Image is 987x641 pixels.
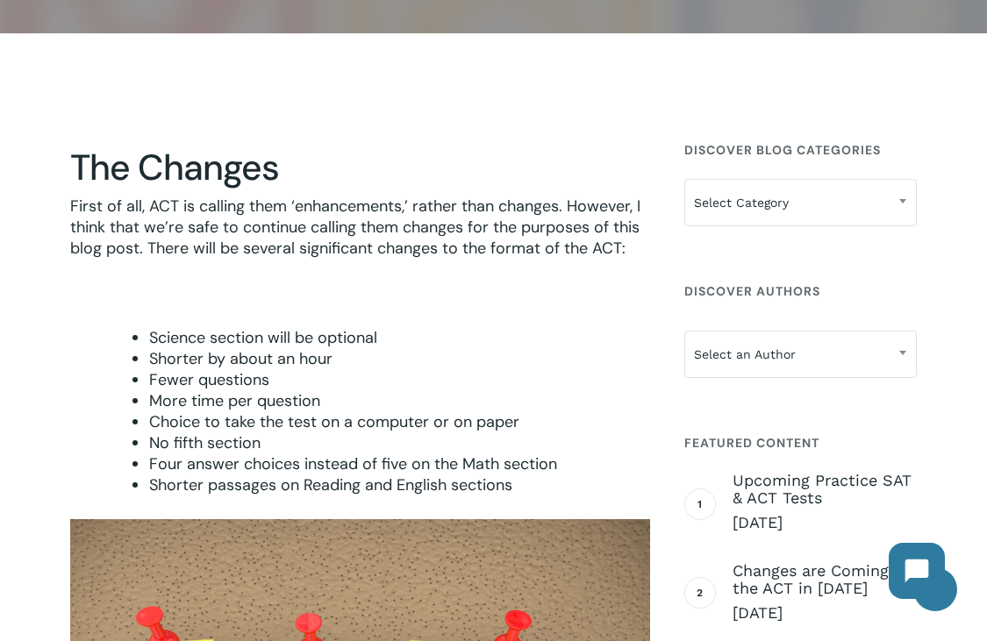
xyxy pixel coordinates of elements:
[684,179,917,226] span: Select Category
[149,453,650,474] li: Four answer choices instead of five on the Math section
[149,327,650,348] li: Science section will be optional
[149,390,650,411] li: More time per question
[733,472,917,533] a: Upcoming Practice SAT & ACT Tests [DATE]
[684,134,917,166] h4: Discover Blog Categories
[684,427,917,459] h4: Featured Content
[149,432,650,453] li: No fifth section
[685,184,916,221] span: Select Category
[70,196,650,282] p: First of all, ACT is calling them ‘enhancements,’ rather than changes. However, I think that we’r...
[733,472,917,507] span: Upcoming Practice SAT & ACT Tests
[149,474,650,495] li: Shorter passages on Reading and English sections
[590,525,962,616] iframe: Chatbot
[70,146,650,189] h2: The Changes
[149,411,650,432] li: Choice to take the test on a computer or on paper
[684,331,917,378] span: Select an Author
[149,348,650,369] li: Shorter by about an hour
[685,336,916,373] span: Select an Author
[684,275,917,307] h4: Discover Authors
[733,512,917,533] span: [DATE]
[149,369,650,390] li: Fewer questions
